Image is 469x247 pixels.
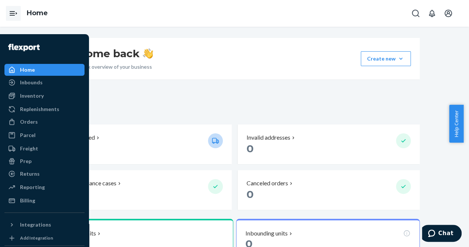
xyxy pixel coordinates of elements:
[20,79,43,86] div: Inbounds
[20,92,44,100] div: Inventory
[59,47,153,60] h1: Welcome back
[4,103,85,115] a: Replenishments
[4,116,85,128] a: Orders
[20,221,51,228] div: Integrations
[4,168,85,180] a: Returns
[20,157,32,165] div: Prep
[449,105,463,143] button: Help Center
[425,6,439,21] button: Open notifications
[20,197,35,204] div: Billing
[245,229,288,238] p: Inbounding units
[8,44,40,51] img: Flexport logo
[4,77,85,88] a: Inbounds
[422,225,462,243] iframe: Opens a widget where you can chat to one of our agents
[59,63,153,71] p: Here’s a quick overview of your business
[4,234,85,243] a: Add Integration
[247,179,288,188] p: Canceled orders
[4,195,85,207] a: Billing
[247,188,254,201] span: 0
[4,64,85,76] a: Home
[27,9,48,17] a: Home
[361,51,411,66] button: Create new
[6,6,21,21] button: Open Navigation
[50,170,232,210] button: Non-compliance cases 0
[20,145,38,152] div: Freight
[4,155,85,167] a: Prep
[20,131,36,139] div: Parcel
[247,133,290,142] p: Invalid addresses
[238,124,420,164] button: Invalid addresses 0
[21,3,54,24] ol: breadcrumbs
[238,170,420,210] button: Canceled orders 0
[20,66,35,74] div: Home
[4,219,85,231] button: Integrations
[4,143,85,155] a: Freight
[20,170,40,178] div: Returns
[20,105,59,113] div: Replenishments
[441,6,456,21] button: Open account menu
[247,142,254,155] span: 0
[50,94,420,106] h3: Today
[50,108,420,115] p: [DATE] ( PDT )
[50,124,232,164] button: Orders placed 0
[20,235,53,241] div: Add Integration
[20,183,45,191] div: Reporting
[143,48,153,59] img: hand-wave emoji
[20,118,38,126] div: Orders
[408,6,423,21] button: Open Search Box
[4,129,85,141] a: Parcel
[4,90,85,102] a: Inventory
[4,181,85,193] a: Reporting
